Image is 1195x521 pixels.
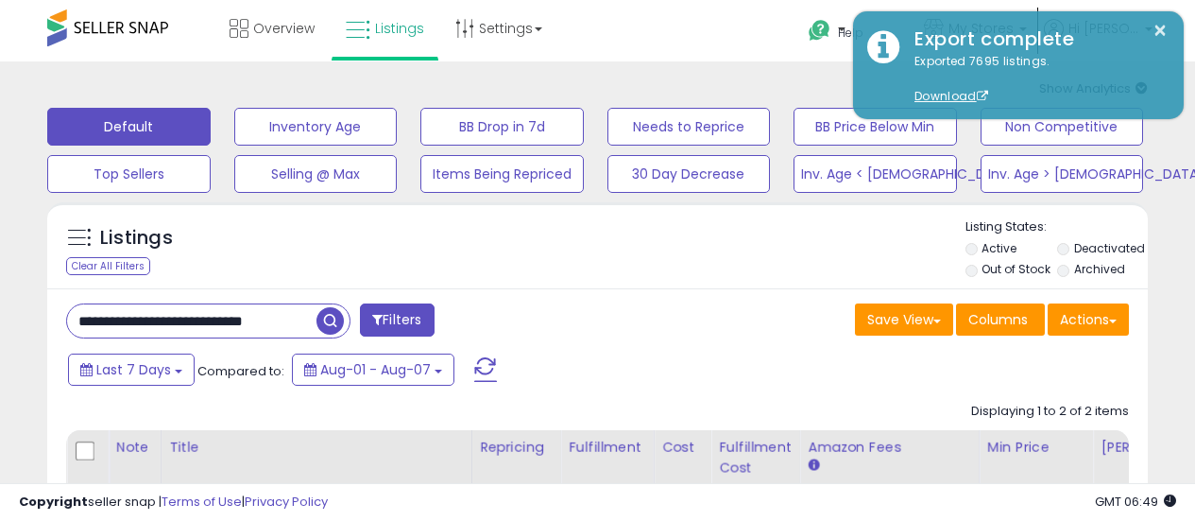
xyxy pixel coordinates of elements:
strong: Copyright [19,493,88,511]
i: Get Help [808,19,831,43]
button: Last 7 Days [68,354,195,386]
div: Exported 7695 listings. [900,53,1169,106]
button: Needs to Reprice [607,108,771,146]
button: Items Being Repriced [420,155,584,193]
button: Top Sellers [47,155,211,193]
label: Out of Stock [982,261,1050,277]
div: Min Price [987,438,1084,458]
button: Inventory Age [234,108,398,146]
button: Inv. Age > [DEMOGRAPHIC_DATA] [981,155,1144,193]
button: Save View [855,304,953,336]
a: Terms of Use [162,493,242,511]
button: Columns [956,304,1045,336]
span: Columns [968,310,1028,329]
button: Aug-01 - Aug-07 [292,354,454,386]
span: Compared to: [197,362,284,380]
button: Non Competitive [981,108,1144,146]
a: Privacy Policy [245,493,328,511]
button: BB Price Below Min [794,108,957,146]
div: Repricing [480,438,553,458]
button: × [1152,19,1168,43]
div: Note [116,438,153,458]
button: 30 Day Decrease [607,155,771,193]
button: BB Drop in 7d [420,108,584,146]
span: Last 7 Days [96,360,171,379]
span: Aug-01 - Aug-07 [320,360,431,379]
span: 2025-08-15 06:49 GMT [1095,493,1176,511]
button: Actions [1048,304,1129,336]
button: Inv. Age < [DEMOGRAPHIC_DATA] [794,155,957,193]
div: Fulfillment [569,438,645,458]
div: Fulfillment Cost [719,438,792,478]
label: Deactivated [1074,240,1145,256]
div: Export complete [900,26,1169,53]
label: Active [982,240,1016,256]
a: Download [914,88,988,104]
button: Filters [360,304,434,337]
a: Help [794,5,907,61]
div: Title [169,438,464,458]
h5: Listings [100,225,173,252]
div: Cost [662,438,704,458]
button: Default [47,108,211,146]
button: Selling @ Max [234,155,398,193]
span: Overview [253,19,315,38]
label: Archived [1074,261,1125,277]
div: seller snap | | [19,494,328,512]
div: Clear All Filters [66,257,150,275]
p: Listing States: [965,218,1148,236]
div: Amazon Fees [808,438,971,458]
span: Listings [375,19,424,38]
span: Help [838,25,863,41]
div: Displaying 1 to 2 of 2 items [971,403,1129,421]
small: Amazon Fees. [808,458,819,475]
